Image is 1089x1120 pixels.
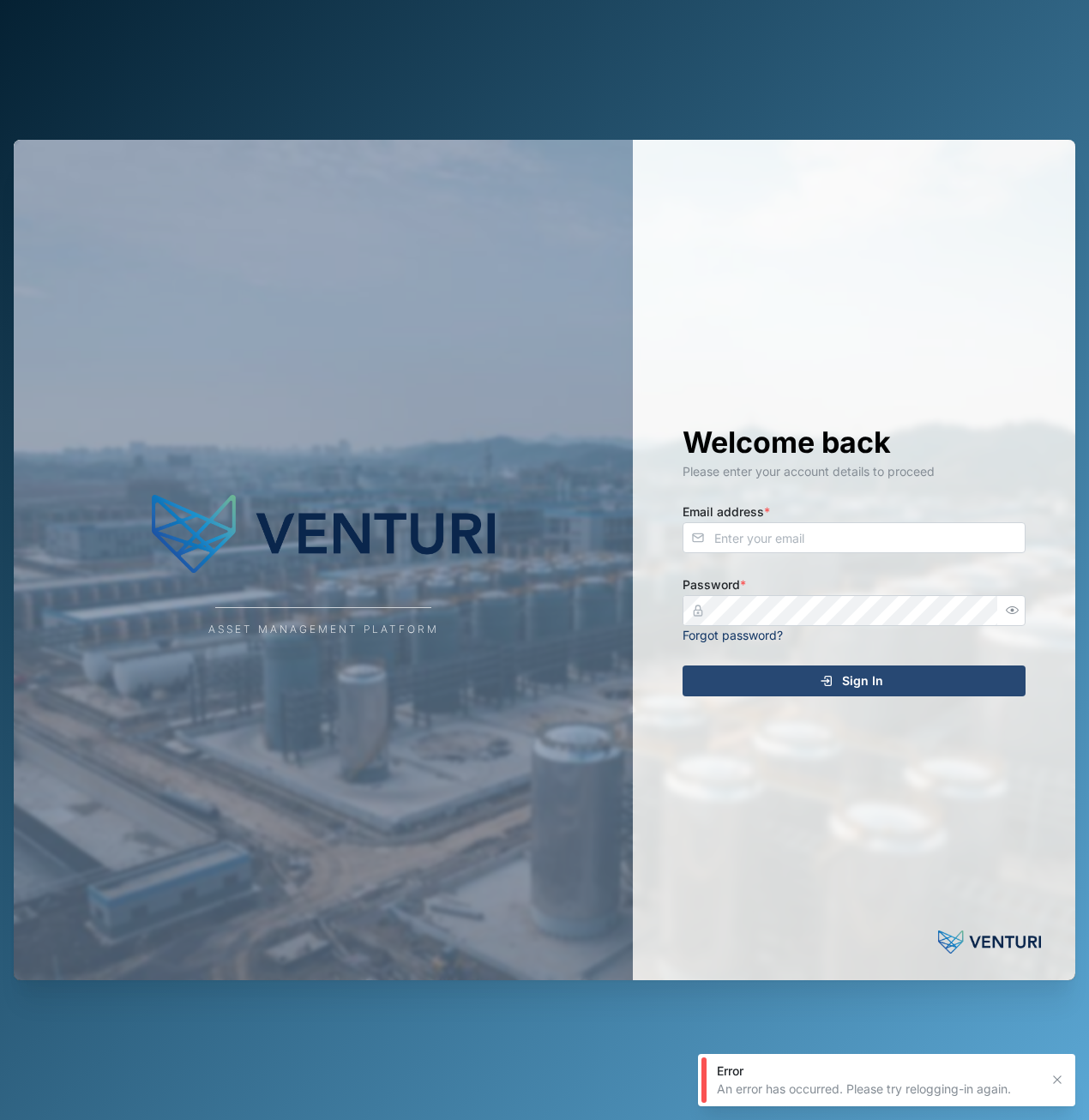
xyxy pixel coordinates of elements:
[683,462,1026,481] div: Please enter your account details to proceed
[683,665,1026,696] button: Sign In
[683,503,770,521] label: Email address
[717,1063,1039,1080] div: Error
[717,1081,1039,1098] div: An error has occurred. Please try relogging-in again.
[938,925,1041,960] img: Powered by: Venturi
[208,622,439,638] div: Asset Management Platform
[683,628,783,642] a: Forgot password?
[842,666,883,695] span: Sign In
[683,522,1026,553] input: Enter your email
[683,575,746,594] label: Password
[683,424,1026,461] h1: Welcome back
[152,482,495,585] img: Company Logo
